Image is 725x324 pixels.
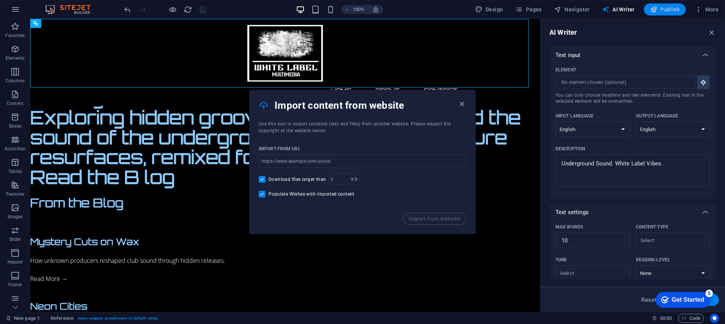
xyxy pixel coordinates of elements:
p: Header [8,259,23,265]
span: Navigator [554,6,590,13]
span: Click to select. Double-click to edit [51,314,74,323]
button: Usercentrics [710,314,719,323]
p: Images [8,214,23,220]
span: Download files larger than [268,176,326,182]
p: Description [555,146,585,152]
p: KB [351,176,357,183]
h6: AI Writer [549,28,577,37]
p: Element [555,67,576,73]
p: Columns [6,78,25,84]
input: Select [558,268,615,279]
p: Text input [555,51,580,59]
div: Get Started [22,8,55,15]
a: Click to cancel selection. Double-click to open Pages [6,314,40,323]
p: Output language [636,113,679,119]
p: Import from URL [259,146,301,152]
p: Tables [8,168,22,174]
p: Accordion [5,146,26,152]
i: On resize automatically adjust zoom level to fit chosen device. [372,6,379,13]
input: https://www.example.com/about [259,154,466,168]
p: Elements [6,55,25,61]
nav: breadcrumb [51,314,158,323]
input: No element chosen (optional) [555,76,690,89]
input: Select [638,235,696,246]
span: Populate Wishes with imported content [268,191,355,197]
p: Content [7,100,23,106]
p: Content type [636,224,668,230]
i: Undo: Edit headline (Ctrl+Z) [123,5,132,14]
span: Publish [650,6,680,13]
p: Slider [9,236,21,242]
h6: Session time [652,314,672,323]
span: : [665,315,666,321]
span: You can only choose headline and text elements. Existing text in the selected element will be ove... [555,92,710,104]
h4: Import content from website [275,99,457,111]
p: Max words [555,224,583,230]
p: Reading level [636,257,670,263]
span: 00 00 [660,314,672,323]
span: AI Writer [602,6,635,13]
div: 5 [56,2,63,9]
span: Code [682,314,700,323]
input: 5 [329,174,351,185]
span: Pages [515,6,541,13]
p: Features [6,191,24,197]
button: reload [183,5,192,14]
p: Tone [555,257,567,263]
div: Get Started 5 items remaining, 0% complete [6,4,61,20]
p: Input language [555,113,594,119]
span: More [695,6,719,13]
img: Editor Logo [43,5,100,14]
p: Footer [8,282,22,288]
p: Text settings [555,208,589,216]
span: Design [475,6,503,13]
span: Use this tool to import contents (text and files) from another website. Please respect the copyri... [259,121,450,133]
span: . menu-wrapper .preset-menu-v2-default .sticky [77,314,158,323]
p: Favorites [5,32,25,39]
input: 100 [555,233,630,248]
p: Boxes [9,123,22,129]
button: undo [123,5,132,14]
button: Click to choose a text element on the page [697,76,710,89]
h6: 100% [353,5,365,14]
span: Reset [641,297,656,303]
textarea: Underground Sound. White Label Vibes. Exploring hidden grooves, forgotten vinyl, and the sound of... [559,158,706,183]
